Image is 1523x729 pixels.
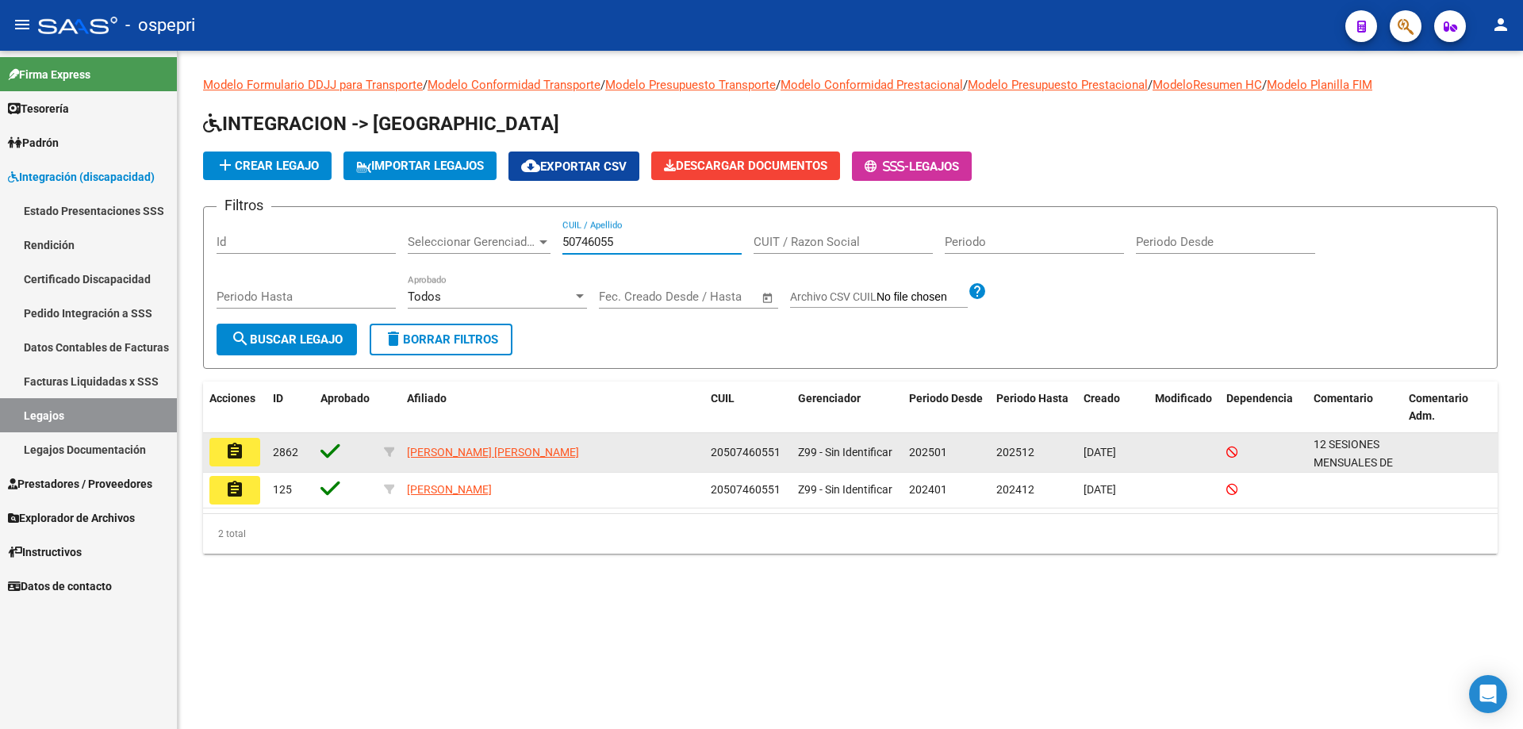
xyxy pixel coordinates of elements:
span: ID [273,392,283,405]
a: Modelo Conformidad Prestacional [781,78,963,92]
span: 2862 [273,446,298,459]
datatable-header-cell: Comentario Adm. [1402,382,1498,434]
span: Periodo Hasta [996,392,1068,405]
span: 202401 [909,483,947,496]
button: Open calendar [759,289,777,307]
div: Open Intercom Messenger [1469,675,1507,713]
span: Exportar CSV [521,159,627,174]
div: 2 total [203,514,1498,554]
span: Comentario Adm. [1409,392,1468,423]
span: 20507460551 [711,483,781,496]
datatable-header-cell: Afiliado [401,382,704,434]
datatable-header-cell: Periodo Hasta [990,382,1077,434]
button: Buscar Legajo [217,324,357,355]
span: Instructivos [8,543,82,561]
button: Exportar CSV [508,152,639,181]
span: IMPORTAR LEGAJOS [356,159,484,173]
span: Gerenciador [798,392,861,405]
span: Seleccionar Gerenciador [408,235,536,249]
mat-icon: person [1491,15,1510,34]
span: [PERSON_NAME] [PERSON_NAME] [407,446,579,459]
span: Periodo Desde [909,392,983,405]
span: 20507460551 [711,446,781,459]
datatable-header-cell: ID [267,382,314,434]
input: Archivo CSV CUIL [877,290,968,305]
span: Integración (discapacidad) [8,168,155,186]
span: Comentario [1314,392,1373,405]
a: Modelo Presupuesto Transporte [605,78,776,92]
mat-icon: help [968,282,987,301]
span: 125 [273,483,292,496]
datatable-header-cell: CUIL [704,382,792,434]
mat-icon: assignment [225,480,244,499]
span: 12 SESIONES MENSUALES DE PSICOLOGIA MOLINA FLORENCIA 12 SESIONES DE PSICOPEDAGOGIA DE LA CRUZ VEG... [1314,438,1421,685]
datatable-header-cell: Comentario [1307,382,1402,434]
span: - ospepri [125,8,195,43]
input: End date [665,290,742,304]
datatable-header-cell: Periodo Desde [903,382,990,434]
datatable-header-cell: Dependencia [1220,382,1307,434]
div: / / / / / / [203,76,1498,554]
button: Crear Legajo [203,152,332,180]
mat-icon: menu [13,15,32,34]
span: 202512 [996,446,1034,459]
span: [DATE] [1084,446,1116,459]
button: -Legajos [852,152,972,181]
mat-icon: delete [384,329,403,348]
a: Modelo Planilla FIM [1267,78,1372,92]
span: Padrón [8,134,59,152]
span: [DATE] [1084,483,1116,496]
a: Modelo Conformidad Transporte [428,78,600,92]
mat-icon: assignment [225,442,244,461]
span: Aprobado [320,392,370,405]
span: Afiliado [407,392,447,405]
span: Z99 - Sin Identificar [798,483,892,496]
a: Modelo Formulario DDJJ para Transporte [203,78,423,92]
span: [PERSON_NAME] [407,483,492,496]
span: Legajos [909,159,959,174]
span: Prestadores / Proveedores [8,475,152,493]
span: Todos [408,290,441,304]
span: Buscar Legajo [231,332,343,347]
datatable-header-cell: Modificado [1149,382,1220,434]
span: CUIL [711,392,735,405]
span: Z99 - Sin Identificar [798,446,892,459]
span: - [865,159,909,174]
span: Descargar Documentos [664,159,827,173]
span: Dependencia [1226,392,1293,405]
a: Modelo Presupuesto Prestacional [968,78,1148,92]
button: Descargar Documentos [651,152,840,180]
button: Borrar Filtros [370,324,512,355]
input: Start date [599,290,650,304]
span: 202412 [996,483,1034,496]
span: Archivo CSV CUIL [790,290,877,303]
span: Crear Legajo [216,159,319,173]
a: ModeloResumen HC [1153,78,1262,92]
button: IMPORTAR LEGAJOS [343,152,497,180]
span: 202501 [909,446,947,459]
span: Datos de contacto [8,577,112,595]
mat-icon: add [216,155,235,175]
datatable-header-cell: Gerenciador [792,382,903,434]
span: Explorador de Archivos [8,509,135,527]
mat-icon: cloud_download [521,156,540,175]
span: Firma Express [8,66,90,83]
span: Modificado [1155,392,1212,405]
datatable-header-cell: Aprobado [314,382,378,434]
span: Tesorería [8,100,69,117]
span: Acciones [209,392,255,405]
span: INTEGRACION -> [GEOGRAPHIC_DATA] [203,113,559,135]
datatable-header-cell: Creado [1077,382,1149,434]
span: Creado [1084,392,1120,405]
span: Borrar Filtros [384,332,498,347]
datatable-header-cell: Acciones [203,382,267,434]
mat-icon: search [231,329,250,348]
h3: Filtros [217,194,271,217]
